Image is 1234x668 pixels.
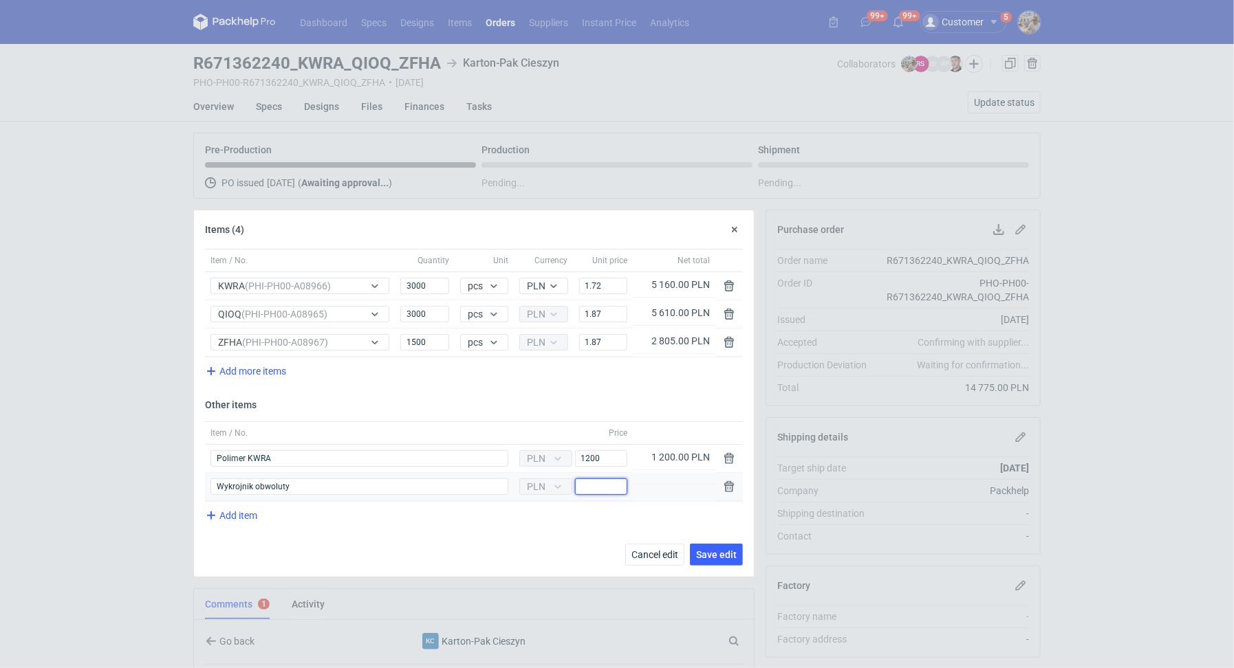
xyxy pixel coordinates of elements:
[638,334,710,348] div: 2 805.00 PLN
[638,450,710,464] div: 1 200.00 PLN
[218,337,328,348] span: ZFHA
[468,280,483,291] span: pcs
[592,255,627,266] span: Unit price
[638,278,710,291] div: 5 160.00 PLN
[535,255,568,266] span: Currency
[205,224,244,235] h2: Items (4)
[690,544,743,566] button: Save edit
[210,255,248,266] span: Item / No.
[721,450,737,467] button: Remove item
[203,363,286,379] span: Add more items
[721,278,737,294] button: Remove item
[468,337,483,348] span: pcs
[241,309,327,320] em: (PHI-PH00-A08965)
[202,363,287,379] button: Add more items
[678,255,710,266] span: Net total
[468,309,483,320] span: pcs
[721,306,737,322] button: Remove item
[245,280,331,291] em: (PHI-PH00-A08966)
[210,427,248,438] span: Item / No.
[721,334,737,350] button: Remove item
[205,399,743,410] h3: Other items
[203,507,257,524] span: Add item
[242,337,328,348] em: (PHI-PH00-A08967)
[625,544,684,566] button: Cancel edit
[418,255,449,266] span: Quantity
[493,255,508,266] span: Unit
[631,550,678,559] span: Cancel edit
[638,306,710,320] div: 5 610.00 PLN
[218,280,331,291] span: KWRA
[218,309,327,320] span: QIOQ
[527,280,545,291] span: PLN
[696,550,737,559] span: Save edit
[609,427,627,438] span: Price
[202,507,258,524] button: Add item
[721,478,737,495] button: Remove item
[726,221,743,238] button: Cancel edit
